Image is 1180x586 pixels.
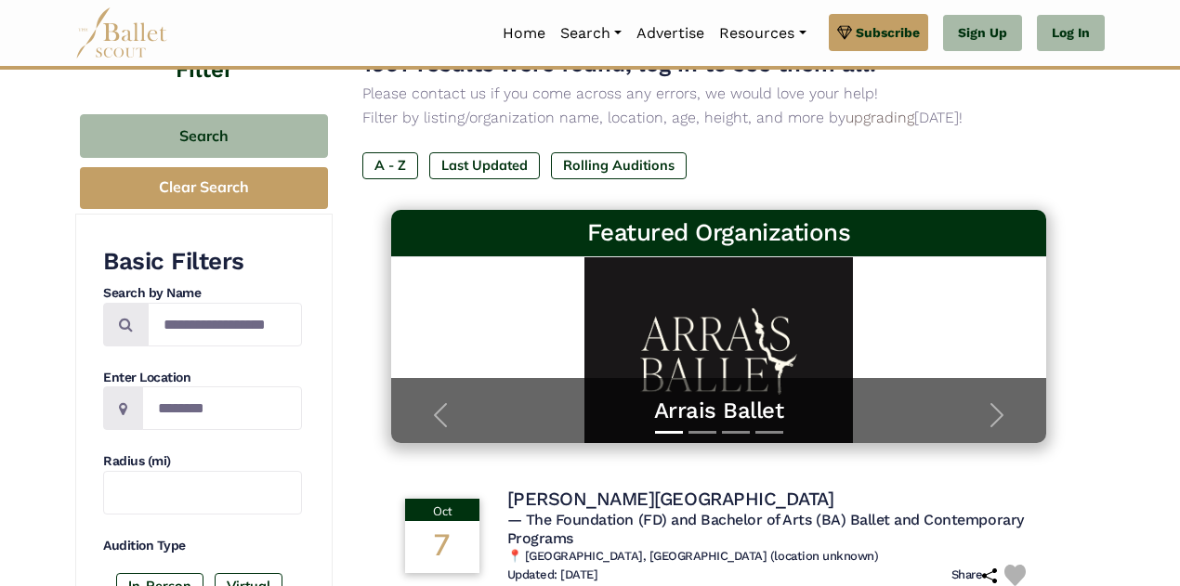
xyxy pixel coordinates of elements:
[629,14,712,53] a: Advertise
[507,549,1033,565] h6: 📍 [GEOGRAPHIC_DATA], [GEOGRAPHIC_DATA] (location unknown)
[80,114,328,158] button: Search
[103,452,302,471] h4: Radius (mi)
[103,246,302,278] h3: Basic Filters
[362,82,1075,106] p: Please contact us if you come across any errors, we would love your help!
[103,537,302,555] h4: Audition Type
[755,422,783,443] button: Slide 4
[103,369,302,387] h4: Enter Location
[1037,15,1105,52] a: Log In
[148,303,302,346] input: Search by names...
[142,386,302,430] input: Location
[362,152,418,178] label: A - Z
[856,22,920,43] span: Subscribe
[722,422,750,443] button: Slide 3
[553,14,629,53] a: Search
[688,422,716,443] button: Slide 2
[405,499,479,521] div: Oct
[495,14,553,53] a: Home
[837,22,852,43] img: gem.svg
[507,487,834,511] h4: [PERSON_NAME][GEOGRAPHIC_DATA]
[80,167,328,209] button: Clear Search
[405,521,479,573] div: 7
[362,51,876,77] span: 1567 results were found, log in to see them all!
[655,422,683,443] button: Slide 1
[429,152,540,178] label: Last Updated
[507,511,1024,548] span: — The Foundation (FD) and Bachelor of Arts (BA) Ballet and Contemporary Programs
[829,14,928,51] a: Subscribe
[406,217,1032,249] h3: Featured Organizations
[410,397,1029,425] a: Arrais Ballet
[103,284,302,303] h4: Search by Name
[712,14,813,53] a: Resources
[362,106,1075,130] p: Filter by listing/organization name, location, age, height, and more by [DATE]!
[551,152,687,178] label: Rolling Auditions
[846,109,914,126] a: upgrading
[951,567,998,583] h6: Share
[943,15,1022,52] a: Sign Up
[507,567,598,583] h6: Updated: [DATE]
